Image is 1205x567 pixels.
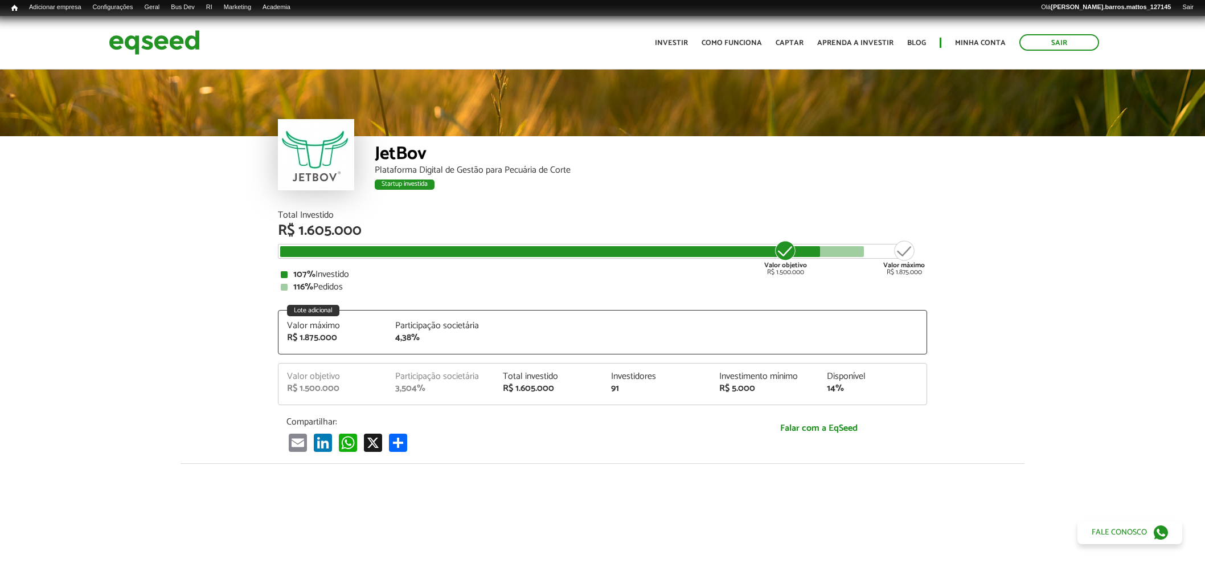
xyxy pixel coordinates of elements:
[287,384,378,393] div: R$ 1.500.000
[281,270,924,279] div: Investido
[138,3,165,12] a: Geral
[719,384,810,393] div: R$ 5.000
[362,433,384,452] a: X
[395,372,486,381] div: Participação societária
[278,223,927,238] div: R$ 1.605.000
[395,333,486,342] div: 4,38%
[218,3,257,12] a: Marketing
[655,39,688,47] a: Investir
[1019,34,1099,51] a: Sair
[6,3,23,14] a: Início
[257,3,296,12] a: Academia
[87,3,139,12] a: Configurações
[776,39,804,47] a: Captar
[719,372,810,381] div: Investimento mínimo
[702,39,762,47] a: Como funciona
[312,433,334,452] a: LinkedIn
[293,267,315,282] strong: 107%
[287,305,339,316] div: Lote adicional
[883,239,925,276] div: R$ 1.875.000
[1177,3,1199,12] a: Sair
[503,372,594,381] div: Total investido
[1051,3,1171,10] strong: [PERSON_NAME].barros.mattos_127145
[764,260,807,271] strong: Valor objetivo
[200,3,218,12] a: RI
[287,321,378,331] div: Valor máximo
[387,433,409,452] a: Compartilhar
[827,372,918,381] div: Disponível
[764,239,807,276] div: R$ 1.500.000
[375,180,435,190] div: Startup investida
[287,333,378,342] div: R$ 1.875.000
[1077,520,1182,544] a: Fale conosco
[287,372,378,381] div: Valor objetivo
[286,433,309,452] a: Email
[883,260,925,271] strong: Valor máximo
[23,3,87,12] a: Adicionar empresa
[719,417,919,440] a: Falar com a EqSeed
[286,417,702,427] p: Compartilhar:
[907,39,926,47] a: Blog
[827,384,918,393] div: 14%
[165,3,200,12] a: Bus Dev
[395,321,486,331] div: Participação societária
[611,384,702,393] div: 91
[611,372,702,381] div: Investidores
[278,211,927,220] div: Total Investido
[955,39,1006,47] a: Minha conta
[817,39,893,47] a: Aprenda a investir
[337,433,359,452] a: WhatsApp
[503,384,594,393] div: R$ 1.605.000
[395,384,486,393] div: 3,504%
[375,145,927,166] div: JetBov
[293,279,313,295] strong: 116%
[109,27,200,58] img: EqSeed
[281,283,924,292] div: Pedidos
[11,4,18,12] span: Início
[1035,3,1177,12] a: Olá[PERSON_NAME].barros.mattos_127145
[375,166,927,175] div: Plataforma Digital de Gestão para Pecuária de Corte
